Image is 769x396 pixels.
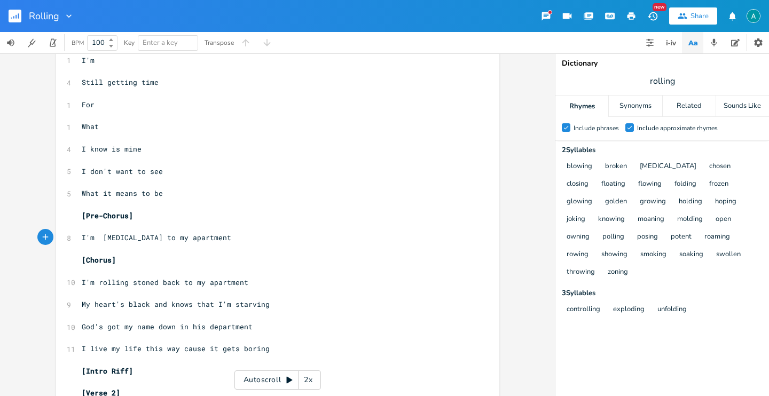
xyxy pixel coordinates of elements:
[234,370,321,390] div: Autoscroll
[143,38,178,47] span: Enter a key
[663,96,716,117] div: Related
[605,197,627,207] button: golden
[562,60,763,67] div: Dictionary
[124,39,135,46] div: Key
[82,211,133,220] span: [Pre-Chorus]
[657,305,687,314] button: unfolding
[82,144,142,154] span: I know is mine
[567,162,592,171] button: blowing
[567,233,590,242] button: owning
[637,125,718,131] div: Include approximate rhymes
[562,290,763,297] div: 3 Syllable s
[29,11,59,21] span: Rolling
[716,250,741,259] button: swollen
[72,40,84,46] div: BPM
[605,162,627,171] button: broken
[82,56,95,65] span: I'm
[613,305,645,314] button: exploding
[82,100,95,109] span: For
[690,11,709,21] div: Share
[562,147,763,154] div: 2 Syllable s
[567,250,588,259] button: rowing
[609,96,662,117] div: Synonyms
[677,215,703,224] button: molding
[567,268,595,277] button: throwing
[679,250,703,259] button: soaking
[601,250,627,259] button: showing
[602,233,624,242] button: polling
[82,322,253,331] span: God's got my name down in his department
[640,197,666,207] button: growing
[608,268,628,277] button: zoning
[82,344,270,353] span: I live my life this way cause it gets boring
[704,233,730,242] button: roaming
[637,233,658,242] button: posing
[716,215,731,224] button: open
[82,233,231,242] span: I'm [MEDICAL_DATA] to my apartment
[601,180,625,189] button: floating
[669,7,717,25] button: Share
[82,255,116,265] span: [Chorus]
[555,96,608,117] div: Rhymes
[205,39,234,46] div: Transpose
[642,6,663,26] button: New
[567,215,585,224] button: joking
[679,197,702,207] button: holding
[82,188,163,198] span: What it means to be
[640,162,696,171] button: [MEDICAL_DATA]
[715,197,736,207] button: hoping
[567,197,592,207] button: glowing
[747,9,760,23] img: Alex
[82,278,248,287] span: I'm rolling stoned back to my apartment
[567,180,588,189] button: closing
[299,370,318,390] div: 2x
[671,233,692,242] button: potent
[709,162,731,171] button: chosen
[650,75,675,88] span: rolling
[82,77,159,87] span: Still getting time
[653,3,666,11] div: New
[82,299,270,309] span: My heart's black and knows that I'm starving
[574,125,619,131] div: Include phrases
[567,305,600,314] button: controlling
[82,167,163,176] span: I don't want to see
[82,122,99,131] span: What
[716,96,769,117] div: Sounds Like
[638,180,662,189] button: flowing
[709,180,728,189] button: frozen
[674,180,696,189] button: folding
[598,215,625,224] button: knowing
[640,250,666,259] button: smoking
[82,366,133,376] span: [Intro Riff]
[638,215,664,224] button: moaning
